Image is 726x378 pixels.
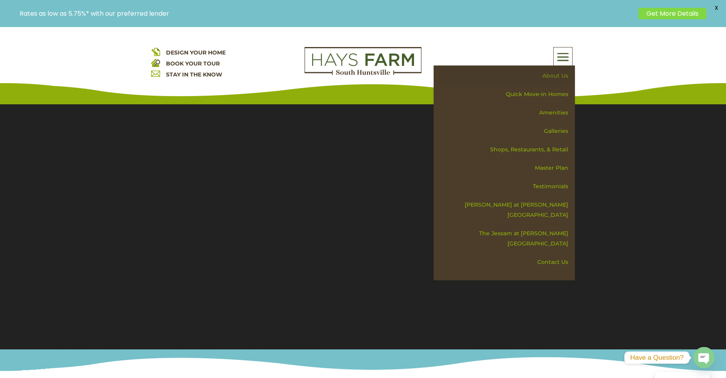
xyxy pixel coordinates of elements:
a: Galleries [439,122,575,140]
a: About Us [439,67,575,85]
a: DESIGN YOUR HOME [166,49,226,56]
a: Quick Move-in Homes [439,85,575,104]
a: [PERSON_NAME] at [PERSON_NAME][GEOGRAPHIC_DATA] [439,196,575,224]
a: hays farm homes huntsville development [305,70,421,77]
a: Get More Details [638,8,706,19]
img: Logo [305,47,421,75]
a: STAY IN THE KNOW [166,71,222,78]
span: X [710,2,722,14]
a: Shops, Restaurants, & Retail [439,140,575,159]
a: Testimonials [439,177,575,196]
p: Rates as low as 5.75%* with our preferred lender [20,10,635,17]
a: The Jessam at [PERSON_NAME][GEOGRAPHIC_DATA] [439,224,575,253]
a: Contact Us [439,253,575,271]
a: BOOK YOUR TOUR [166,60,220,67]
a: Amenities [439,104,575,122]
img: book your home tour [151,58,160,67]
a: Master Plan [439,159,575,177]
img: design your home [151,47,160,56]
